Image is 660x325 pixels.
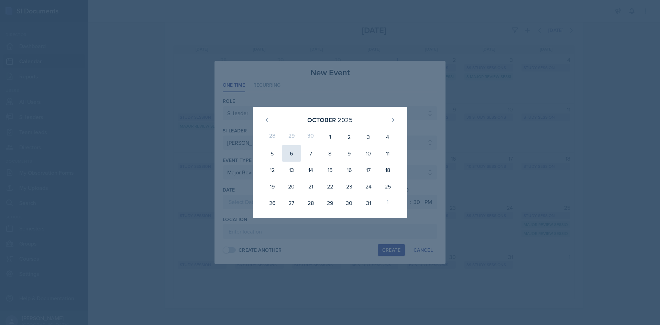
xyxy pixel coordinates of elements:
div: 1 [378,195,397,211]
div: 22 [320,178,340,195]
div: 13 [282,162,301,178]
div: 4 [378,129,397,145]
div: 30 [301,129,320,145]
div: 23 [340,178,359,195]
div: 5 [263,145,282,162]
div: October [307,115,336,124]
div: 19 [263,178,282,195]
div: 27 [282,195,301,211]
div: 11 [378,145,397,162]
div: 2025 [338,115,353,124]
div: 2 [340,129,359,145]
div: 15 [320,162,340,178]
div: 29 [320,195,340,211]
div: 14 [301,162,320,178]
div: 31 [359,195,378,211]
div: 12 [263,162,282,178]
div: 28 [301,195,320,211]
div: 30 [340,195,359,211]
div: 18 [378,162,397,178]
div: 28 [263,129,282,145]
div: 6 [282,145,301,162]
div: 17 [359,162,378,178]
div: 7 [301,145,320,162]
div: 1 [320,129,340,145]
div: 29 [282,129,301,145]
div: 3 [359,129,378,145]
div: 10 [359,145,378,162]
div: 20 [282,178,301,195]
div: 9 [340,145,359,162]
div: 25 [378,178,397,195]
div: 8 [320,145,340,162]
div: 26 [263,195,282,211]
div: 24 [359,178,378,195]
div: 16 [340,162,359,178]
div: 21 [301,178,320,195]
